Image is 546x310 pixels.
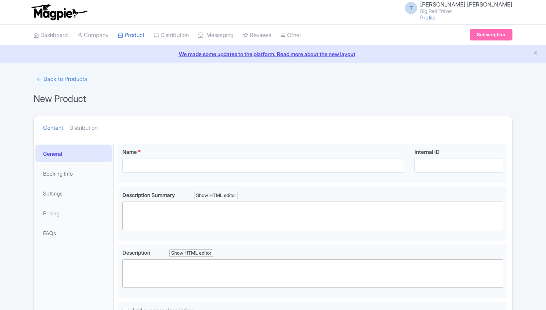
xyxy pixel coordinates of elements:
div: Show HTML editor [194,192,238,200]
a: Distribution [69,116,98,140]
a: Other [280,25,301,46]
a: Distribution [154,25,189,46]
a: Messaging [198,25,234,46]
a: Dashboard [34,25,68,46]
a: ← Back to Products [34,72,90,87]
button: Close announcement [533,49,538,58]
span: T [405,2,417,14]
a: Content [43,116,63,140]
a: Subscription [470,29,512,40]
a: Booking Info [35,165,112,182]
a: T [PERSON_NAME] [PERSON_NAME] Big Red Travel [400,2,512,14]
small: Big Red Travel [420,9,512,14]
span: Internal ID [414,149,440,155]
a: General [35,145,112,162]
span: Description [122,249,150,256]
h1: New Product [34,91,86,107]
a: We made some updates to the platform. Read more about the new layout [5,50,541,58]
img: logo-ab69f6fb50320c5b225c76a69d11143b.png [30,4,89,21]
a: Settings [35,185,112,202]
span: [PERSON_NAME] [PERSON_NAME] [420,1,512,8]
a: Pricing [35,205,112,222]
a: Company [77,25,109,46]
div: Show HTML editor [169,249,213,257]
a: Profile [420,14,435,21]
a: Product [118,25,145,46]
span: Description Summary [122,192,175,198]
a: Reviews [243,25,271,46]
a: FAQs [35,224,112,242]
span: Name [122,149,137,155]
